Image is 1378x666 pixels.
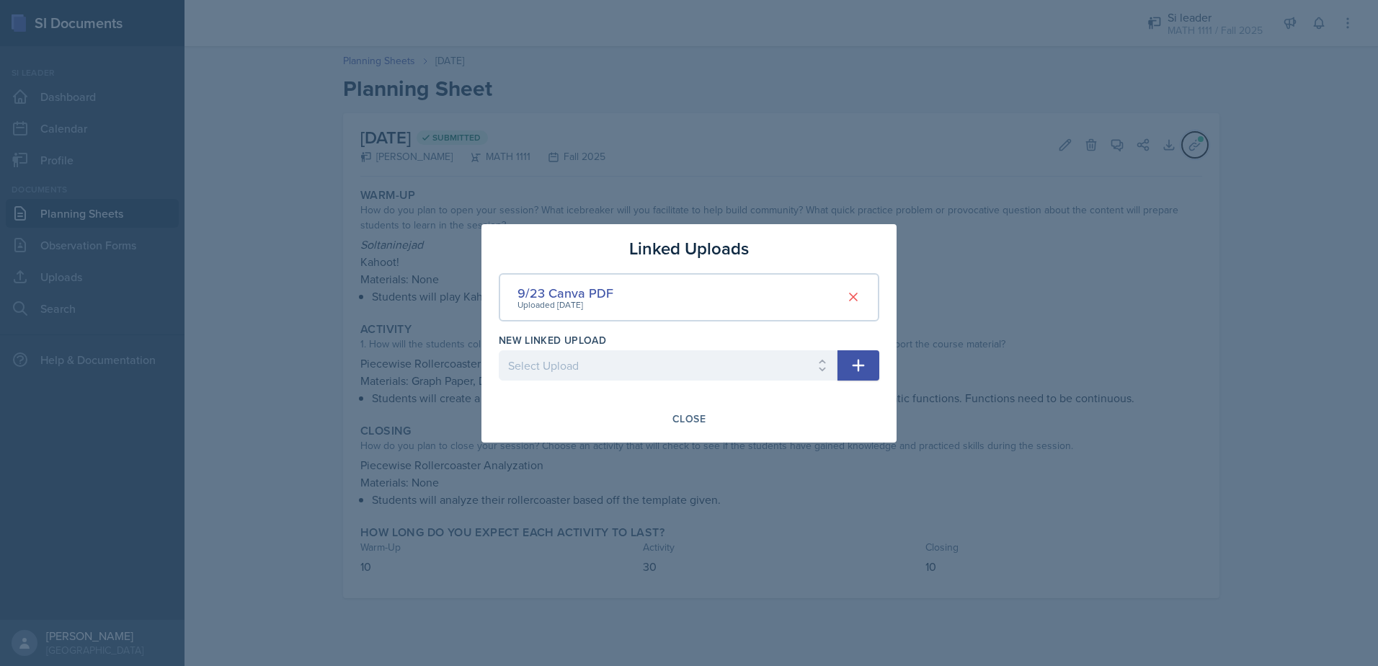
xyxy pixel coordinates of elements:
div: Close [672,413,706,425]
label: New Linked Upload [499,333,606,347]
div: Uploaded [DATE] [517,298,613,311]
button: Close [663,407,715,431]
div: 9/23 Canva PDF [517,283,613,303]
h3: Linked Uploads [629,236,749,262]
